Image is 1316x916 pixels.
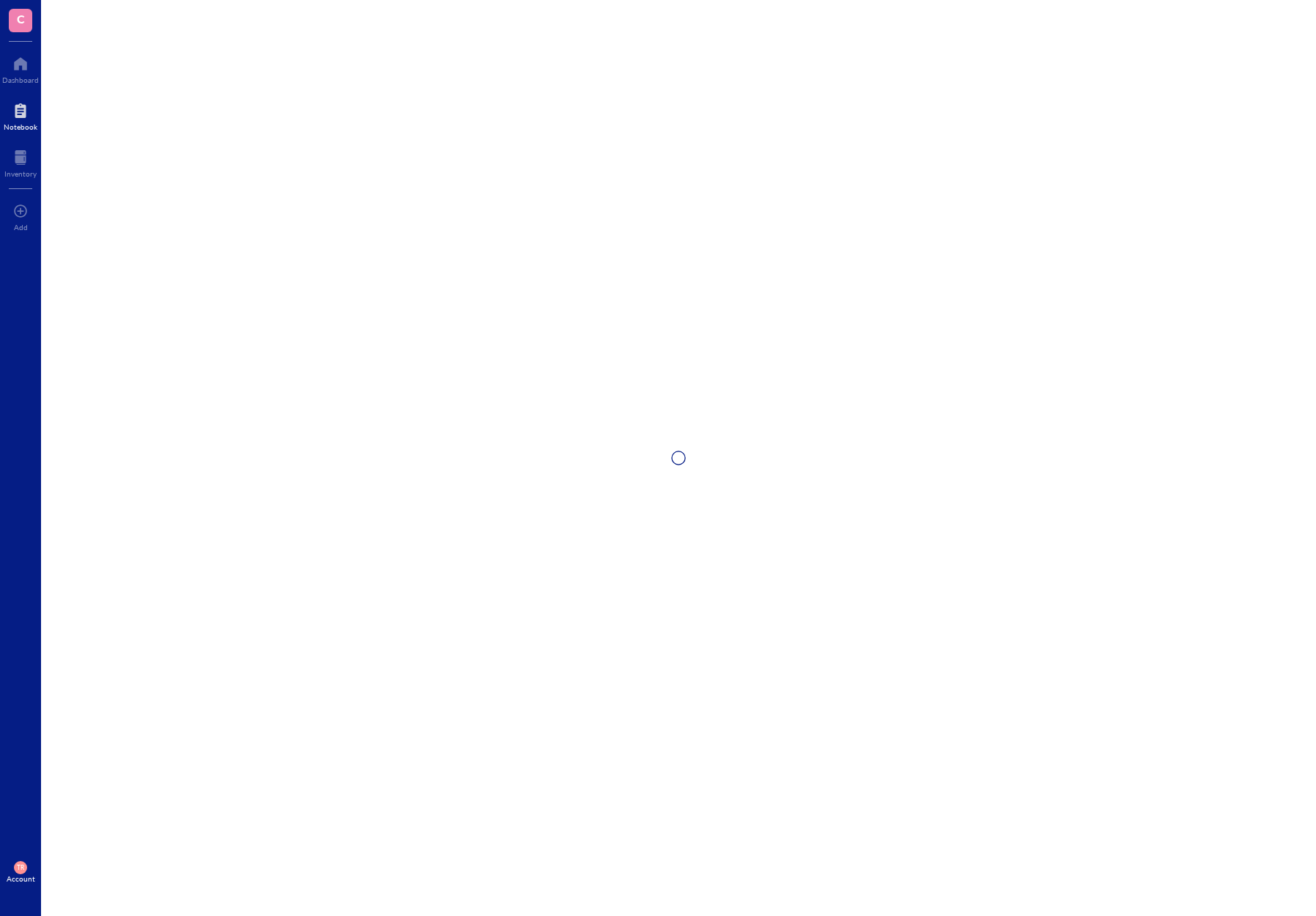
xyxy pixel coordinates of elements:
[14,223,28,232] div: Add
[7,874,35,883] div: Account
[4,146,37,178] a: Inventory
[4,169,37,178] div: Inventory
[2,52,39,84] a: Dashboard
[4,99,37,131] a: Notebook
[17,10,25,28] span: C
[4,122,37,131] div: Notebook
[2,75,39,84] div: Dashboard
[17,864,24,871] span: TR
